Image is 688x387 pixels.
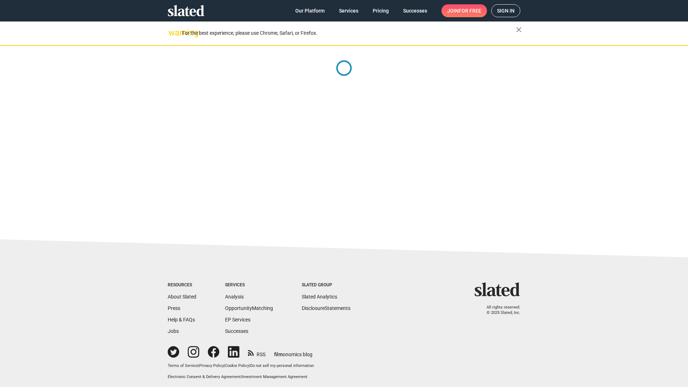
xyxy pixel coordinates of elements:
[479,305,520,315] p: All rights reserved. © 2025 Slated, Inc.
[515,25,523,34] mat-icon: close
[224,363,225,368] span: |
[302,305,350,311] a: DisclosureStatements
[459,4,481,17] span: for free
[225,363,249,368] a: Cookie Policy
[403,4,427,17] span: Successes
[241,374,242,379] span: |
[225,328,248,334] a: Successes
[168,28,177,37] mat-icon: warning
[225,317,250,322] a: EP Services
[168,328,179,334] a: Jobs
[242,374,307,379] a: Investment Management Agreement
[274,352,283,357] span: film
[248,347,266,358] a: RSS
[249,363,250,368] span: |
[274,345,312,358] a: filmonomics blog
[225,294,244,300] a: Analysis
[199,363,224,368] a: Privacy Policy
[373,4,389,17] span: Pricing
[491,4,520,17] a: Sign in
[497,5,515,17] span: Sign in
[225,305,273,311] a: OpportunityMatching
[290,4,330,17] a: Our Platform
[168,317,195,322] a: Help & FAQs
[168,282,196,288] div: Resources
[367,4,395,17] a: Pricing
[182,28,516,38] div: For the best experience, please use Chrome, Safari, or Firefox.
[295,4,325,17] span: Our Platform
[168,363,198,368] a: Terms of Service
[302,294,337,300] a: Slated Analytics
[302,282,350,288] div: Slated Group
[441,4,487,17] a: Joinfor free
[168,294,196,300] a: About Slated
[447,4,481,17] span: Join
[339,4,358,17] span: Services
[198,363,199,368] span: |
[250,363,314,369] button: Do not sell my personal information
[397,4,433,17] a: Successes
[333,4,364,17] a: Services
[168,305,180,311] a: Press
[225,282,273,288] div: Services
[168,374,241,379] a: Electronic Consent & Delivery Agreement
